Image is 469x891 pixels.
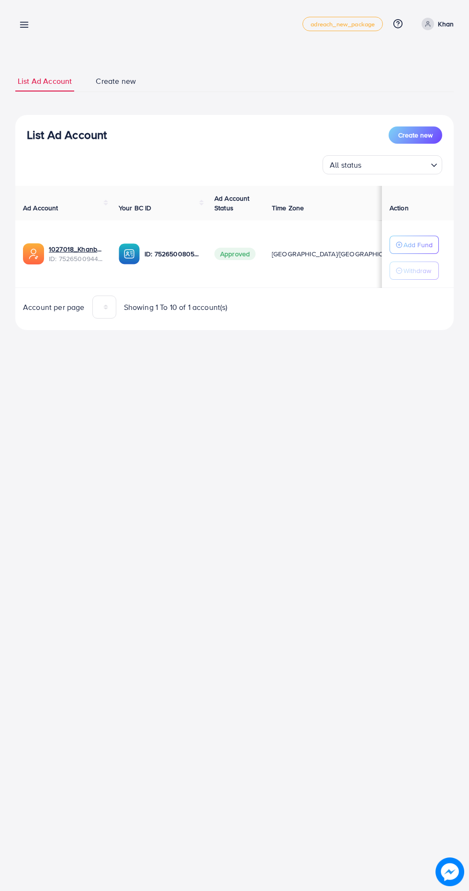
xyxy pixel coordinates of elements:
p: ID: 7526500805902909457 [145,248,199,260]
input: Search for option [365,156,427,172]
p: Khan [438,18,454,30]
span: adreach_new_package [311,21,375,27]
a: 1027018_Khanbhia_1752400071646 [49,244,103,254]
button: Create new [389,126,442,144]
span: Create new [96,76,136,87]
span: Ad Account Status [214,194,250,213]
span: Ad Account [23,203,58,213]
span: Create new [398,130,433,140]
span: List Ad Account [18,76,72,87]
p: Add Fund [403,239,433,251]
span: Your BC ID [119,203,152,213]
span: All status [328,158,364,172]
span: Approved [214,248,256,260]
a: adreach_new_package [302,17,383,31]
img: ic-ba-acc.ded83a64.svg [119,243,140,264]
button: Withdraw [390,262,439,280]
img: image [435,857,464,886]
span: Showing 1 To 10 of 1 account(s) [124,302,228,313]
button: Add Fund [390,236,439,254]
span: Account per page [23,302,85,313]
h3: List Ad Account [27,128,107,142]
span: Action [390,203,409,213]
div: <span class='underline'>1027018_Khanbhia_1752400071646</span></br>7526500944935256080 [49,244,103,264]
a: Khan [418,18,454,30]
span: [GEOGRAPHIC_DATA]/[GEOGRAPHIC_DATA] [272,249,405,259]
span: Time Zone [272,203,304,213]
span: ID: 7526500944935256080 [49,254,103,263]
div: Search for option [323,155,442,174]
img: ic-ads-acc.e4c84228.svg [23,243,44,264]
p: Withdraw [403,265,431,276]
